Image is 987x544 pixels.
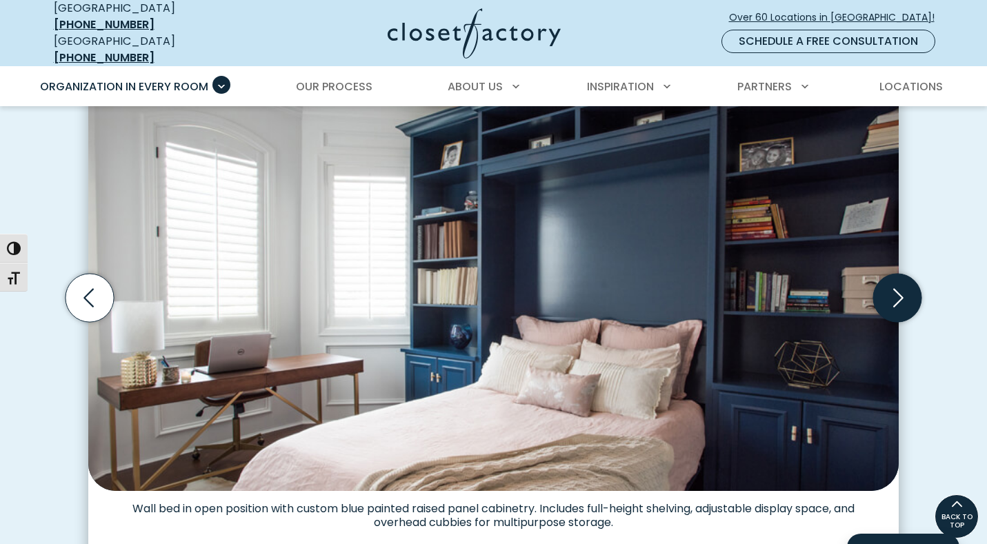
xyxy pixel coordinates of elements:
span: Locations [879,79,943,94]
span: Our Process [296,79,372,94]
a: Schedule a Free Consultation [721,30,935,53]
nav: Primary Menu [30,68,957,106]
div: [GEOGRAPHIC_DATA] [54,33,254,66]
span: Over 60 Locations in [GEOGRAPHIC_DATA]! [729,10,946,25]
figcaption: Wall bed in open position with custom blue painted raised panel cabinetry. Includes full-height s... [88,491,899,530]
span: Organization in Every Room [40,79,208,94]
button: Previous slide [60,268,119,328]
a: Over 60 Locations in [GEOGRAPHIC_DATA]! [728,6,946,30]
span: Inspiration [587,79,654,94]
button: Next slide [868,268,927,328]
a: [PHONE_NUMBER] [54,17,154,32]
span: About Us [448,79,503,94]
a: [PHONE_NUMBER] [54,50,154,66]
span: BACK TO TOP [935,513,978,530]
img: Navy blue built-in wall bed with surrounding bookcases and upper storage [88,67,899,491]
img: Closet Factory Logo [388,8,561,59]
span: Partners [737,79,792,94]
a: BACK TO TOP [935,494,979,538]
